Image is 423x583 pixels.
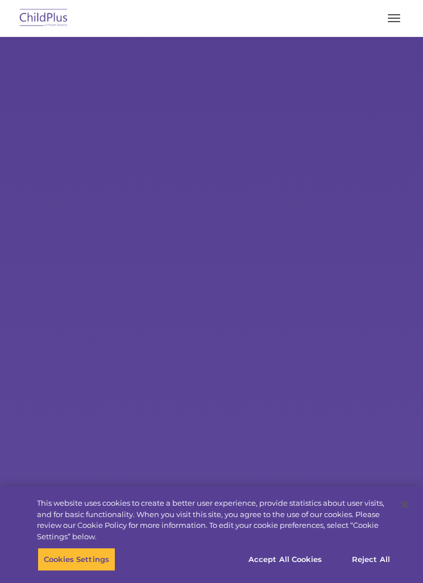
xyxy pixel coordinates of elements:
[335,548,407,572] button: Reject All
[242,548,328,572] button: Accept All Cookies
[38,548,115,572] button: Cookies Settings
[392,492,417,517] button: Close
[37,498,393,542] div: This website uses cookies to create a better user experience, provide statistics about user visit...
[17,5,70,32] img: ChildPlus by Procare Solutions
